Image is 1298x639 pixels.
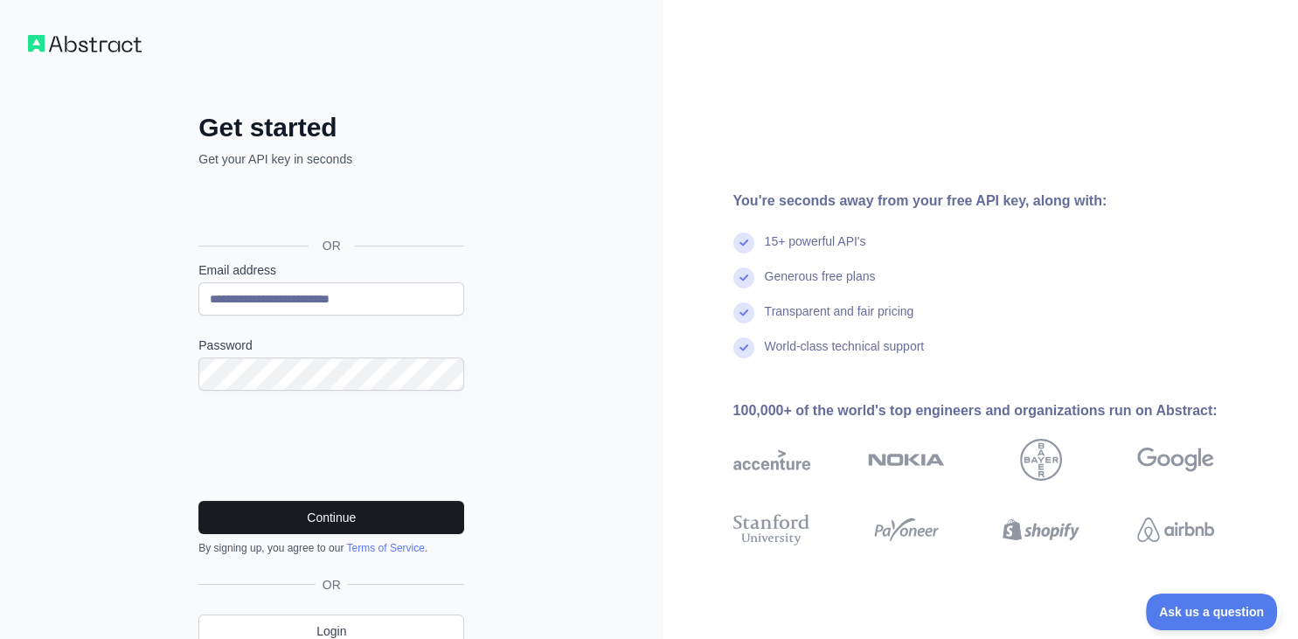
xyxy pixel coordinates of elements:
img: bayer [1020,439,1062,481]
img: check mark [733,267,754,288]
div: You're seconds away from your free API key, along with: [733,191,1270,212]
img: shopify [1003,511,1079,549]
div: 100,000+ of the world's top engineers and organizations run on Abstract: [733,400,1270,421]
img: payoneer [868,511,945,549]
button: Continue [198,501,464,534]
div: Generous free plans [765,267,876,302]
div: By signing up, you agree to our . [198,541,464,555]
img: check mark [733,233,754,254]
iframe: reCAPTCHA [198,412,464,480]
div: 15+ powerful API's [765,233,866,267]
iframe: Toggle Customer Support [1146,594,1281,630]
img: accenture [733,439,810,481]
p: Get your API key in seconds [198,150,464,168]
label: Password [198,337,464,354]
img: Workflow [28,35,142,52]
span: OR [309,237,355,254]
span: OR [316,576,348,594]
h2: Get started [198,112,464,143]
a: Terms of Service [346,542,424,554]
img: stanford university [733,511,810,549]
img: airbnb [1137,511,1214,549]
img: google [1137,439,1214,481]
label: Email address [198,261,464,279]
iframe: Sign in with Google Button [190,187,469,226]
div: Transparent and fair pricing [765,302,914,337]
div: Sign in with Google. Opens in new tab [198,187,461,226]
img: check mark [733,302,754,323]
img: check mark [733,337,754,358]
div: World-class technical support [765,337,925,372]
img: nokia [868,439,945,481]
